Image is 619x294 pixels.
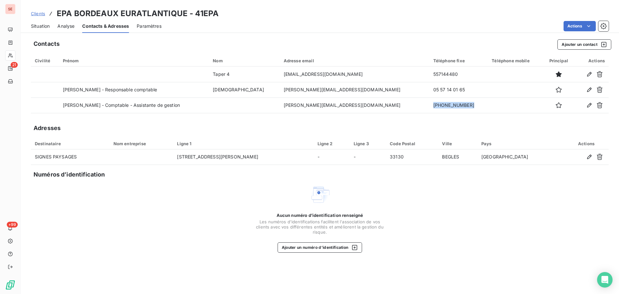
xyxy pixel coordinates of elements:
[546,58,571,63] div: Principal
[564,21,596,31] button: Actions
[280,82,429,97] td: [PERSON_NAME][EMAIL_ADDRESS][DOMAIN_NAME]
[31,11,45,16] span: Clients
[5,4,15,14] div: SE
[137,23,162,29] span: Paramètres
[63,58,205,63] div: Prénom
[477,149,564,165] td: [GEOGRAPHIC_DATA]
[59,82,209,97] td: [PERSON_NAME] - Responsable comptable
[280,66,429,82] td: [EMAIL_ADDRESS][DOMAIN_NAME]
[31,149,110,165] td: SIGNES PAYSAGES
[31,10,45,17] a: Clients
[429,66,488,82] td: 557144480
[318,141,346,146] div: Ligne 2
[354,141,382,146] div: Ligne 3
[209,66,280,82] td: Taper 4
[7,222,18,228] span: +99
[433,58,484,63] div: Téléphone fixe
[578,58,605,63] div: Actions
[177,141,309,146] div: Ligne 1
[113,141,170,146] div: Nom entreprise
[59,97,209,113] td: [PERSON_NAME] - Comptable - Assistante de gestion
[34,124,61,133] h5: Adresses
[429,82,488,97] td: 05 57 14 01 65
[309,184,330,205] img: Empty state
[82,23,129,29] span: Contacts & Adresses
[481,141,560,146] div: Pays
[57,8,219,19] h3: EPA BORDEAUX EURATLANTIQUE - 41EPA
[390,141,434,146] div: Code Postal
[5,280,15,290] img: Logo LeanPay
[31,23,50,29] span: Situation
[314,149,350,165] td: -
[557,39,611,50] button: Ajouter un contact
[213,58,276,63] div: Nom
[597,272,613,288] div: Open Intercom Messenger
[34,39,60,48] h5: Contacts
[34,170,105,179] h5: Numéros d’identification
[386,149,438,165] td: 33130
[284,58,426,63] div: Adresse email
[442,141,474,146] div: Ville
[492,58,539,63] div: Téléphone mobile
[277,213,363,218] span: Aucun numéro d’identification renseigné
[209,82,280,97] td: [DEMOGRAPHIC_DATA]
[11,62,18,68] span: 21
[429,97,488,113] td: [PHONE_NUMBER]
[35,58,55,63] div: Civilité
[568,141,605,146] div: Actions
[57,23,74,29] span: Analyse
[278,242,362,253] button: Ajouter un numéro d’identification
[35,141,106,146] div: Destinataire
[350,149,386,165] td: -
[438,149,477,165] td: BEGLES
[173,149,313,165] td: [STREET_ADDRESS][PERSON_NAME]
[280,97,429,113] td: [PERSON_NAME][EMAIL_ADDRESS][DOMAIN_NAME]
[255,219,384,235] span: Les numéros d'identifications facilitent l'association de vos clients avec vos différentes entité...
